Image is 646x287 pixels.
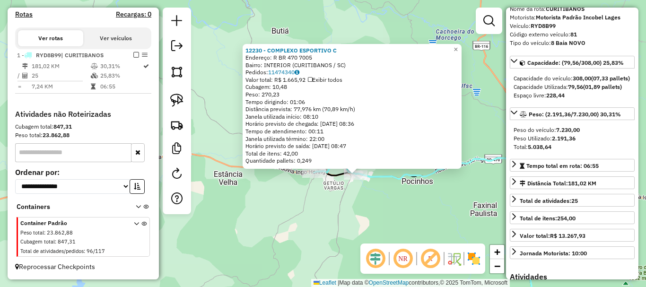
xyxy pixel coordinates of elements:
[490,245,504,259] a: Zoom in
[53,123,72,130] strong: 847,31
[510,246,635,259] a: Jornada Motorista: 10:00
[31,82,90,91] td: 7,24 KM
[44,229,45,236] span: :
[245,47,459,165] div: Tempo de atendimento: 00:11
[369,279,409,286] a: OpenStreetMap
[133,52,139,58] em: Finalizar rota
[22,73,28,78] i: Total de Atividades
[245,98,459,106] div: Tempo dirigindo: 01:06
[58,238,76,245] span: 847,31
[47,229,73,236] span: 23.862,88
[510,176,635,189] a: Distância Total:181,02 KM
[245,157,459,165] div: Quantidade pallets: 0,249
[245,76,459,84] div: Valor total: R$ 1.665,92
[536,14,620,21] strong: Motorista Padrão Incobel Lages
[20,238,55,245] span: Cubagem total
[311,279,510,287] div: Map data © contributors,© 2025 TomTom, Microsoft
[61,52,104,59] span: | CURITIBANOS
[510,229,635,242] a: Valor total:R$ 13.267,93
[531,22,556,29] strong: RYD8B99
[514,74,631,83] div: Capacidade do veículo:
[17,71,22,80] td: /
[494,260,500,272] span: −
[583,83,622,90] strong: (01,89 pallets)
[116,10,151,18] h4: Recargas: 0
[466,251,481,266] img: Exibir/Ocultar setores
[15,166,151,178] label: Ordenar por:
[15,122,151,131] div: Cubagem total:
[167,164,186,185] a: Reroteirizar Sessão
[520,197,578,204] span: Total de atividades:
[245,150,459,157] div: Total de itens: 42,00
[170,65,183,78] img: Selecionar atividades - polígono
[245,91,459,98] div: Peso: 270,23
[557,215,576,222] strong: 254,00
[514,134,631,143] div: Peso Utilizado:
[268,69,299,76] a: 11474340
[91,84,96,89] i: Tempo total em rota
[308,76,342,83] span: Exibir todos
[91,63,98,69] i: % de utilização do peso
[568,83,583,90] strong: 79,56
[527,59,624,66] span: Capacidade: (79,56/308,00) 25,83%
[392,247,414,270] span: Ocultar NR
[83,30,148,46] button: Ver veículos
[100,82,142,91] td: 06:55
[170,94,183,107] img: Selecionar atividades - laço
[15,262,95,271] span: Reprocessar Checkpoints
[17,202,123,212] span: Containers
[520,249,587,258] div: Jornada Motorista: 10:00
[245,105,459,113] div: Distância prevista: 77,976 km (70,89 km/h)
[87,248,105,254] span: 96/117
[510,56,635,69] a: Capacidade: (79,56/308,00) 25,83%
[43,131,70,139] strong: 23.862,88
[245,83,459,91] div: Cubagem: 10,48
[526,162,599,169] span: Tempo total em rota: 06:55
[514,83,631,91] div: Capacidade Utilizada:
[245,142,459,150] div: Horário previsto de saída: [DATE] 08:47
[510,194,635,207] a: Total de atividades:25
[551,39,585,46] strong: 8 Baia NOVO
[167,36,186,58] a: Exportar sessão
[514,91,631,100] div: Espaço livre:
[170,118,183,131] img: Criar rota
[245,61,459,69] div: Bairro: INTERIOR (CURITIBANOS / SC)
[568,180,596,187] span: 181,02 KM
[556,126,580,133] strong: 7.230,00
[552,135,576,142] strong: 2.191,36
[100,71,142,80] td: 25,83%
[570,31,577,38] strong: 81
[520,179,596,188] div: Distância Total:
[450,44,462,55] a: Close popup
[494,246,500,258] span: +
[142,52,148,58] em: Opções
[167,11,186,33] a: Nova sessão e pesquisa
[546,92,565,99] strong: 228,44
[364,247,387,270] span: Ocultar deslocamento
[20,248,84,254] span: Total de atividades/pedidos
[490,259,504,273] a: Zoom out
[510,272,635,281] h4: Atividades
[419,247,442,270] span: Exibir rótulo
[17,52,104,59] span: 1 -
[514,126,580,133] span: Peso do veículo:
[20,219,122,227] span: Container Padrão
[510,5,635,13] div: Nome da rota:
[245,120,459,128] div: Horário previsto de chegada: [DATE] 08:36
[31,61,90,71] td: 181,02 KM
[130,179,145,194] button: Ordem crescente
[550,232,585,239] strong: R$ 13.267,93
[245,54,459,61] div: Endereço: R BR 470 7005
[245,47,337,54] strong: 12230 - COMPLEXO ESPORTIVO C
[571,197,578,204] strong: 25
[510,30,635,39] div: Código externo veículo:
[528,143,551,150] strong: 5.038,64
[520,232,585,240] div: Valor total:
[167,139,186,160] a: Criar modelo
[510,22,635,30] div: Veículo:
[454,45,458,53] span: ×
[17,82,22,91] td: =
[18,30,83,46] button: Ver rotas
[510,211,635,224] a: Total de itens:254,00
[245,69,459,76] div: Pedidos:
